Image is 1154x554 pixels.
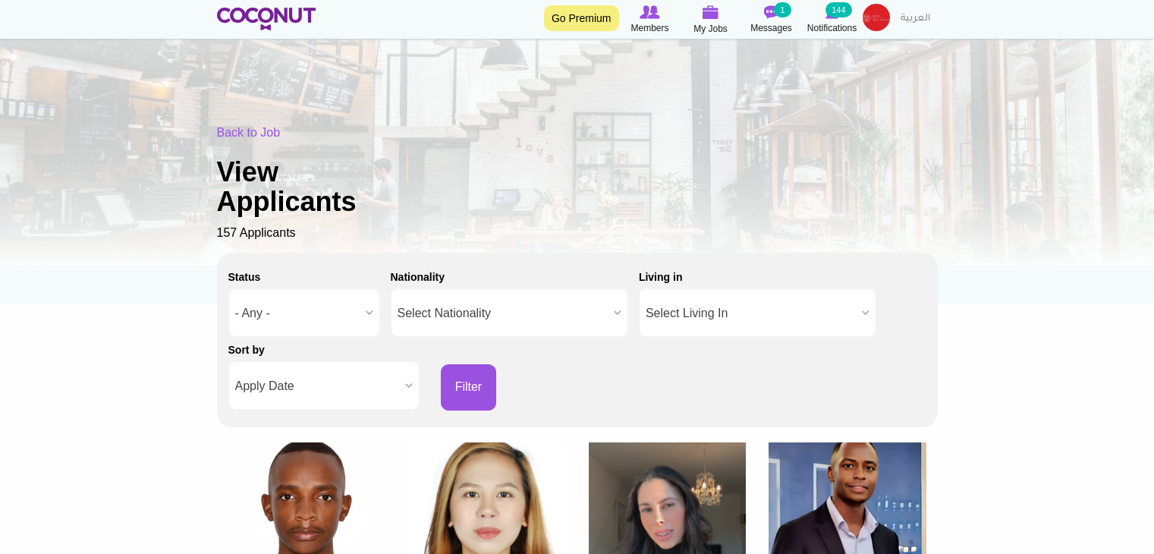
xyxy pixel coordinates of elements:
[235,362,399,411] span: Apply Date
[398,289,608,338] span: Select Nationality
[217,126,281,139] a: Back to Job
[217,8,316,30] img: Home
[630,20,668,36] span: Members
[825,2,851,17] small: 144
[646,289,856,338] span: Select Living In
[544,5,619,31] a: Go Premium
[774,2,791,17] small: 1
[391,269,445,285] label: Nationality
[640,5,659,19] img: Browse Members
[639,269,683,285] label: Living in
[807,20,857,36] span: Notifications
[893,4,938,34] a: العربية
[693,21,728,36] span: My Jobs
[228,269,261,285] label: Status
[441,364,497,411] button: Filter
[228,342,265,357] label: Sort by
[703,5,719,19] img: My Jobs
[217,124,938,242] div: 157 Applicants
[741,4,802,36] a: Messages Messages 1
[217,157,407,217] h1: View Applicants
[750,20,792,36] span: Messages
[825,5,838,19] img: Notifications
[764,5,779,19] img: Messages
[235,289,360,338] span: - Any -
[802,4,863,36] a: Notifications Notifications 144
[681,4,741,36] a: My Jobs My Jobs
[620,4,681,36] a: Browse Members Members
